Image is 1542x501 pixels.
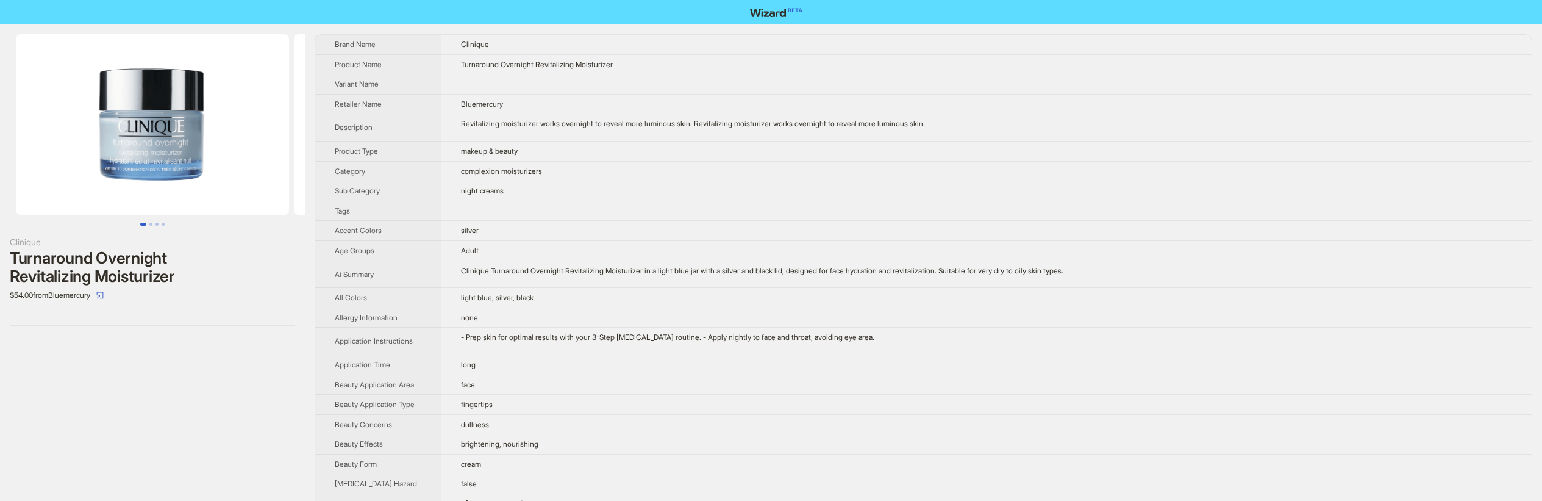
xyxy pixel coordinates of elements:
span: Allergy Information [335,313,398,322]
div: Turnaround Overnight Revitalizing Moisturizer [10,249,295,286]
span: Clinique [461,40,489,49]
span: Beauty Concerns [335,420,392,429]
span: silver [461,226,479,235]
span: Beauty Application Type [335,400,415,409]
span: Beauty Application Area [335,380,414,389]
span: Variant Name [335,79,379,88]
div: Revitalizing moisturizer works overnight to reveal more luminous skin. Revitalizing moisturizer w... [461,119,1512,129]
span: dullness [461,420,489,429]
div: Clinique [10,236,295,249]
span: Beauty Effects [335,439,383,449]
span: makeup & beauty [461,146,518,156]
div: Clinique Turnaround Overnight Revitalizing Moisturizer in a light blue jar with a silver and blac... [461,266,1512,276]
span: Sub Category [335,186,380,195]
span: Description [335,123,373,132]
span: Ai Summary [335,270,374,279]
span: complexion moisturizers [461,167,542,176]
span: Retailer Name [335,99,382,109]
div: - Prep skin for optimal results with your 3-Step Skin Care routine. - Apply nightly to face and t... [461,333,1512,342]
button: Go to slide 4 [162,223,165,226]
span: Bluemercury [461,99,503,109]
span: Category [335,167,365,176]
div: $54.00 from Bluemercury [10,286,295,305]
span: Brand Name [335,40,376,49]
span: All Colors [335,293,367,302]
span: Beauty Form [335,460,377,469]
span: face [461,380,475,389]
span: [MEDICAL_DATA] Hazard [335,479,417,488]
span: Application Time [335,360,390,369]
span: Product Type [335,146,378,156]
span: select [96,292,104,299]
span: none [461,313,478,322]
span: Turnaround Overnight Revitalizing Moisturizer [461,60,613,69]
span: false [461,479,477,488]
span: cream [461,460,481,469]
span: Tags [335,206,350,215]
span: brightening, nourishing [461,439,538,449]
img: Turnaround Overnight Revitalizing Moisturizer image 2 [294,34,567,215]
span: night creams [461,186,504,195]
span: long [461,360,476,369]
img: Turnaround Overnight Revitalizing Moisturizer image 1 [16,34,289,215]
span: Accent Colors [335,226,382,235]
span: fingertips [461,400,493,409]
span: light blue, silver, black [461,293,534,302]
button: Go to slide 2 [149,223,152,226]
span: Age Groups [335,246,374,255]
span: Adult [461,246,479,255]
span: Product Name [335,60,382,69]
button: Go to slide 1 [140,223,146,226]
span: Application Instructions [335,336,413,345]
button: Go to slide 3 [155,223,159,226]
